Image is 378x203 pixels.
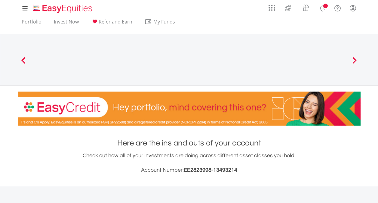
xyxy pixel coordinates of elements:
span: My Funds [145,18,184,26]
h1: Here are the ins and outs of your account [18,138,361,148]
img: grid-menu-icon.svg [269,5,275,11]
a: Home page [31,2,95,14]
a: FAQ's and Support [330,2,345,14]
span: EE2823998-13493214 [184,167,237,173]
h3: Account Number: [18,166,361,174]
a: Invest Now [51,19,81,28]
img: EasyEquities_Logo.png [32,4,95,14]
a: AppsGrid [265,2,279,11]
span: Refer and Earn [99,18,132,25]
a: Notifications [315,2,330,14]
img: vouchers-v2.svg [301,3,311,13]
a: Portfolio [19,19,44,28]
img: thrive-v2.svg [283,3,293,13]
a: Vouchers [297,2,315,13]
div: Check out how all of your investments are doing across different asset classes you hold. [18,151,361,174]
a: My Profile [345,2,361,15]
a: Refer and Earn [89,19,135,28]
img: EasyCredit Promotion Banner [18,92,361,126]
